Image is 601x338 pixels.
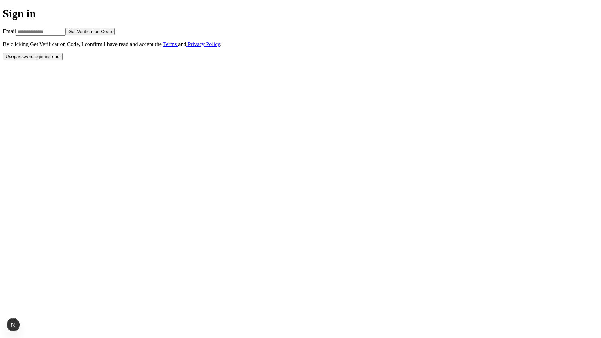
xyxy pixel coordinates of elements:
p: By clicking Get Verification Code , I confirm I have read and accept the and . [3,41,598,47]
a: Privacy Policy [186,41,220,47]
label: Email [3,28,16,34]
button: Usepasswordlogin instead [3,53,63,60]
h1: Sign in [3,7,598,20]
a: Terms [163,41,178,47]
button: Get Verification Code [65,28,115,35]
